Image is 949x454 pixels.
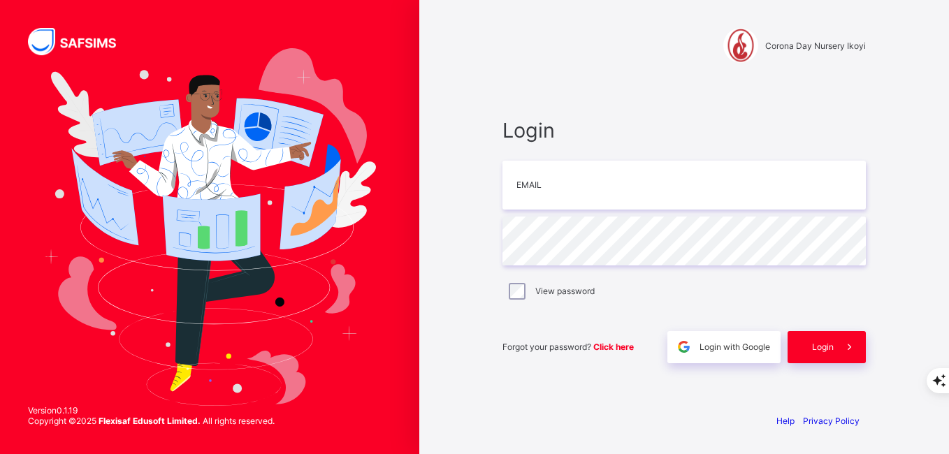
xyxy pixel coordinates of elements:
img: Hero Image [43,48,376,406]
img: google.396cfc9801f0270233282035f929180a.svg [676,339,692,355]
span: Version 0.1.19 [28,405,275,416]
a: Click here [593,342,634,352]
span: Corona Day Nursery Ikoyi [765,41,866,51]
span: Login [812,342,834,352]
strong: Flexisaf Edusoft Limited. [99,416,201,426]
img: SAFSIMS Logo [28,28,133,55]
span: Copyright © 2025 All rights reserved. [28,416,275,426]
label: View password [535,286,595,296]
a: Privacy Policy [803,416,860,426]
span: Forgot your password? [502,342,634,352]
span: Login with Google [700,342,770,352]
a: Help [776,416,795,426]
span: Login [502,118,866,142]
